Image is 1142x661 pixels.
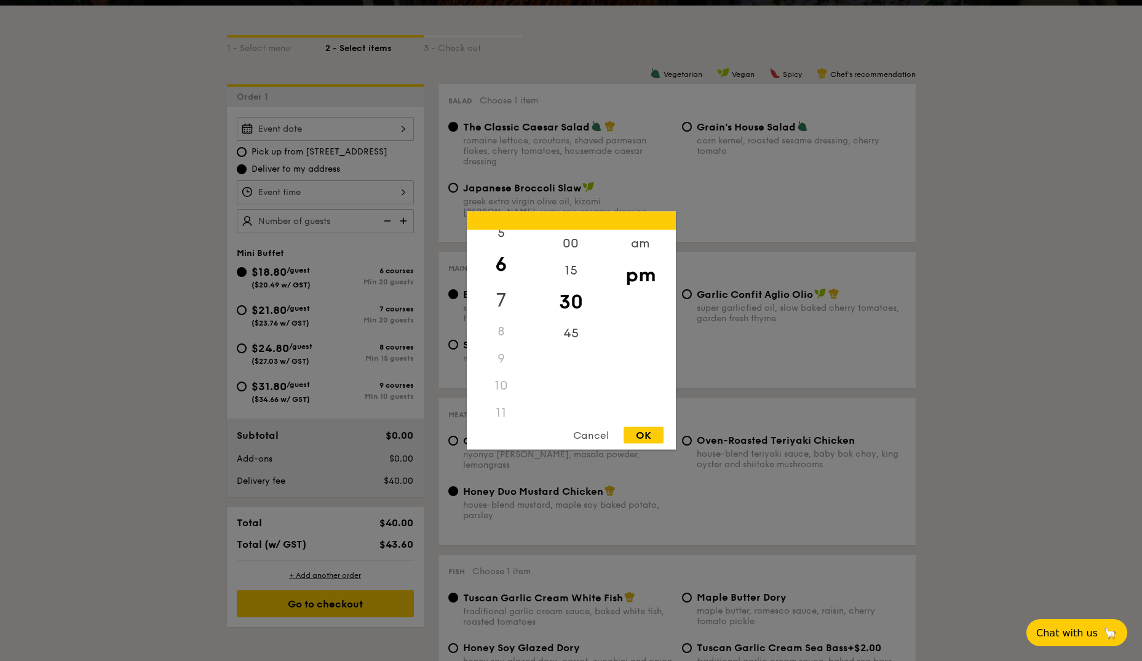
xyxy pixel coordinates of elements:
[467,220,536,247] div: 5
[624,427,664,444] div: OK
[536,230,606,257] div: 00
[606,230,675,257] div: am
[467,372,536,399] div: 10
[467,282,536,318] div: 7
[606,257,675,293] div: pm
[561,427,621,444] div: Cancel
[1026,619,1127,646] button: Chat with us🦙
[536,284,606,320] div: 30
[467,345,536,372] div: 9
[536,320,606,347] div: 45
[1036,627,1098,639] span: Chat with us
[467,399,536,427] div: 11
[536,257,606,284] div: 15
[467,318,536,345] div: 8
[467,247,536,282] div: 6
[1103,626,1117,640] span: 🦙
